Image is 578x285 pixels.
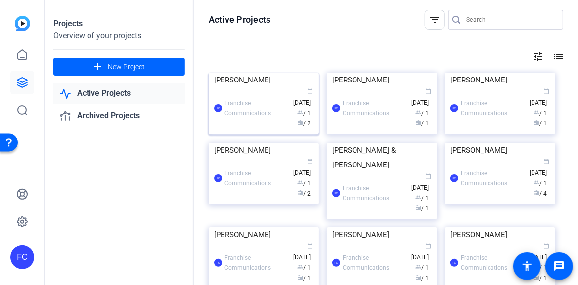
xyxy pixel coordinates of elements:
span: / 1 [534,120,547,127]
div: [PERSON_NAME] [450,143,550,158]
span: group [416,109,422,115]
span: group [298,264,304,270]
mat-icon: list [551,51,563,63]
span: calendar_today [426,88,432,94]
span: [DATE] [294,159,313,176]
div: FC [10,245,34,269]
mat-icon: accessibility [521,260,533,272]
span: / 2 [298,120,311,127]
mat-icon: tune [532,51,544,63]
div: [PERSON_NAME] [450,227,550,242]
span: / 1 [298,275,311,282]
span: calendar_today [544,88,550,94]
button: New Project [53,58,185,76]
span: calendar_today [426,243,432,249]
span: / 1 [416,120,429,127]
div: Franchise Communications [224,168,289,188]
span: / 1 [298,180,311,187]
span: radio [298,190,304,196]
a: Archived Projects [53,106,185,126]
input: Search [466,14,555,26]
span: group [534,179,540,185]
div: FC [450,104,458,112]
div: FC [332,104,340,112]
div: Projects [53,18,185,30]
a: Active Projects [53,83,185,104]
span: / 2 [298,190,311,197]
span: / 1 [298,110,311,117]
div: Franchise Communications [343,98,407,118]
div: [PERSON_NAME] [332,73,432,87]
span: radio [416,204,422,210]
span: / 1 [416,195,429,202]
div: FC [332,259,340,267]
span: New Project [108,62,145,72]
span: / 1 [416,275,429,282]
img: blue-gradient.svg [15,16,30,31]
div: Franchise Communications [224,98,289,118]
div: FC [214,104,222,112]
div: Franchise Communications [461,253,525,273]
span: / 1 [416,264,429,271]
span: calendar_today [308,243,313,249]
div: FC [450,174,458,182]
span: group [298,179,304,185]
div: Overview of your projects [53,30,185,41]
div: Franchise Communications [461,168,525,188]
span: calendar_today [308,88,313,94]
div: FC [332,189,340,197]
div: [PERSON_NAME] [332,227,432,242]
span: / 4 [534,190,547,197]
span: / 1 [416,110,429,117]
div: Franchise Communications [343,183,407,203]
span: / 1 [298,264,311,271]
span: radio [416,120,422,125]
mat-icon: add [91,61,104,73]
span: radio [416,274,422,280]
span: group [416,264,422,270]
mat-icon: message [553,260,565,272]
div: Franchise Communications [224,253,289,273]
div: [PERSON_NAME] [214,227,313,242]
div: [PERSON_NAME] & [PERSON_NAME] [332,143,432,172]
span: calendar_today [426,173,432,179]
span: group [534,109,540,115]
span: radio [534,120,540,125]
mat-icon: filter_list [429,14,441,26]
span: group [298,109,304,115]
span: / 1 [416,205,429,212]
span: group [416,194,422,200]
span: calendar_today [308,159,313,164]
span: radio [298,274,304,280]
span: / 1 [534,110,547,117]
div: FC [214,259,222,267]
div: FC [450,259,458,267]
div: Franchise Communications [461,98,525,118]
span: calendar_today [544,243,550,249]
div: [PERSON_NAME] [450,73,550,87]
div: [PERSON_NAME] [214,73,313,87]
span: [DATE] [530,159,550,176]
span: radio [534,190,540,196]
span: calendar_today [544,159,550,164]
span: / 1 [534,180,547,187]
span: radio [298,120,304,125]
div: Franchise Communications [343,253,407,273]
h1: Active Projects [209,14,270,26]
span: [DATE] [412,174,432,191]
div: [PERSON_NAME] [214,143,313,158]
div: FC [214,174,222,182]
